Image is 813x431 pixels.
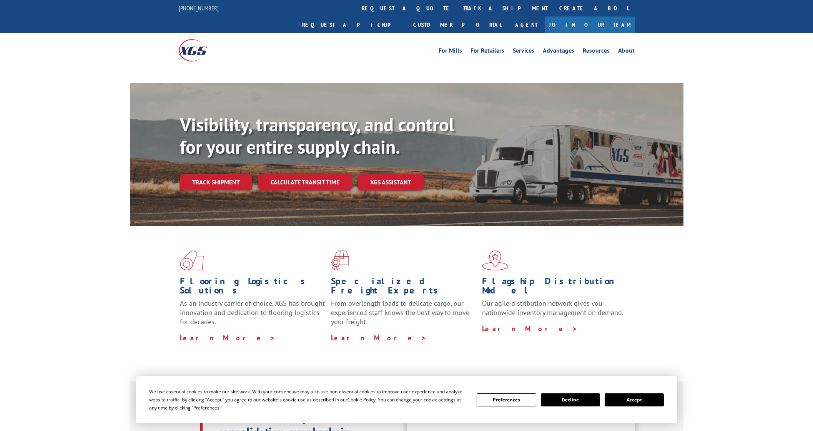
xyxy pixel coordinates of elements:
[605,393,664,406] button: Accept
[180,333,276,342] a: Learn More >
[583,48,610,56] a: Resources
[545,17,635,33] a: Join Our Team
[193,404,219,411] span: Preferences
[618,48,635,56] a: About
[258,174,352,191] a: Calculate transit time
[179,4,219,12] a: [PHONE_NUMBER]
[149,388,467,412] div: We use essential cookies to make our site work. With your consent, we may also use non-essential ...
[180,250,204,270] img: xgs-icon-total-supply-chain-intelligence-red
[543,48,574,56] a: Advantages
[331,277,476,299] h1: Specialized Freight Experts
[482,277,627,299] h1: Flagship Distribution Model
[331,333,427,342] a: Learn More >
[331,250,349,270] img: xgs-icon-focused-on-flooring-red
[513,48,534,56] a: Services
[180,299,325,326] span: As an industry carrier of choice, XGS has brought innovation and dedication to flooring logistics...
[541,393,600,406] button: Decline
[296,17,407,33] a: Request a pickup
[407,17,507,33] a: Customer Portal
[477,393,536,406] button: Preferences
[507,17,545,33] a: Agent
[136,376,677,423] div: Cookie Consent Prompt
[180,174,252,190] a: Track shipment
[482,324,578,333] a: Learn More >
[482,250,509,270] img: xgs-icon-flagship-distribution-model-red
[482,299,623,317] span: Our agile distribution network gives you nationwide inventory management on demand.
[331,299,476,333] p: From overlength loads to delicate cargo, our experienced staff knows the best way to move your fr...
[347,396,376,403] span: Cookie Policy
[358,174,424,191] a: XGS ASSISTANT
[471,48,504,56] a: For Retailers
[439,48,462,56] a: For Mills
[180,113,454,159] b: Visibility, transparency, and control for your entire supply chain.
[180,277,325,299] h1: Flooring Logistics Solutions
